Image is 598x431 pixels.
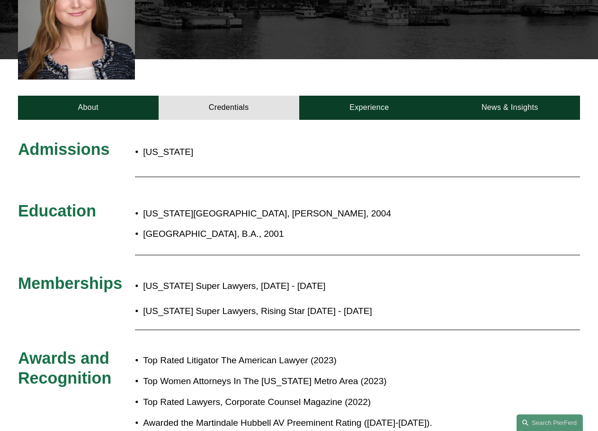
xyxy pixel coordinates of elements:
[143,373,510,389] p: Top Women Attorneys In The [US_STATE] Metro Area (2023)
[143,144,299,160] p: [US_STATE]
[143,206,510,222] p: [US_STATE][GEOGRAPHIC_DATA], [PERSON_NAME], 2004
[18,140,110,158] span: Admissions
[143,278,510,294] p: [US_STATE] Super Lawyers, [DATE] - [DATE]
[159,96,299,120] a: Credentials
[143,352,510,368] p: Top Rated Litigator The American Lawyer (2023)
[18,96,159,120] a: About
[299,96,440,120] a: Experience
[18,274,122,292] span: Memberships
[143,394,510,410] p: Top Rated Lawyers, Corporate Counsel Magazine (2022)
[18,349,114,387] span: Awards and Recognition
[143,226,510,242] p: [GEOGRAPHIC_DATA], B.A., 2001
[439,96,580,120] a: News & Insights
[143,303,510,319] p: [US_STATE] Super Lawyers, Rising Star [DATE] - [DATE]
[517,414,583,431] a: Search this site
[143,415,510,431] p: Awarded the Martindale Hubbell AV Preeminent Rating ([DATE]-[DATE]).
[18,202,96,220] span: Education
